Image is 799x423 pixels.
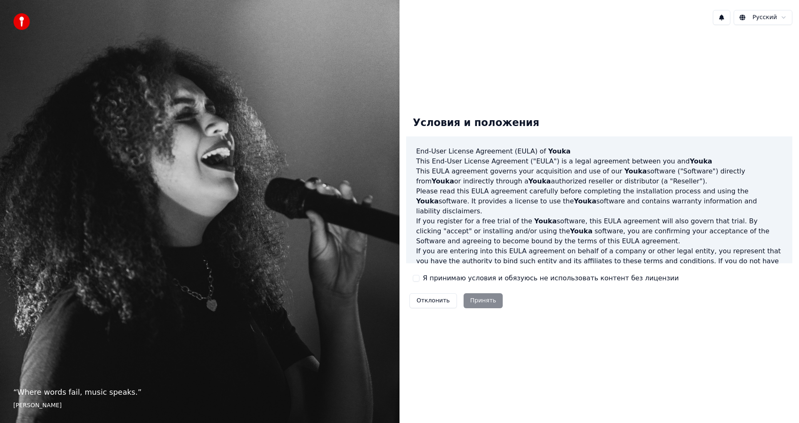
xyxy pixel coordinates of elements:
[416,186,782,216] p: Please read this EULA agreement carefully before completing the installation process and using th...
[409,293,457,308] button: Отклонить
[416,146,782,156] h3: End-User License Agreement (EULA) of
[534,217,557,225] span: Youka
[13,401,386,410] footer: [PERSON_NAME]
[416,246,782,286] p: If you are entering into this EULA agreement on behalf of a company or other legal entity, you re...
[13,386,386,398] p: “ Where words fail, music speaks. ”
[416,216,782,246] p: If you register for a free trial of the software, this EULA agreement will also govern that trial...
[548,147,571,155] span: Youka
[529,177,551,185] span: Youka
[570,227,593,235] span: Youka
[624,167,647,175] span: Youka
[690,157,712,165] span: Youka
[416,156,782,166] p: This End-User License Agreement ("EULA") is a legal agreement between you and
[574,197,596,205] span: Youka
[406,110,546,136] div: Условия и положения
[432,177,454,185] span: Youka
[13,13,30,30] img: youka
[416,166,782,186] p: This EULA agreement governs your acquisition and use of our software ("Software") directly from o...
[423,273,679,283] label: Я принимаю условия и обязуюсь не использовать контент без лицензии
[416,197,439,205] span: Youka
